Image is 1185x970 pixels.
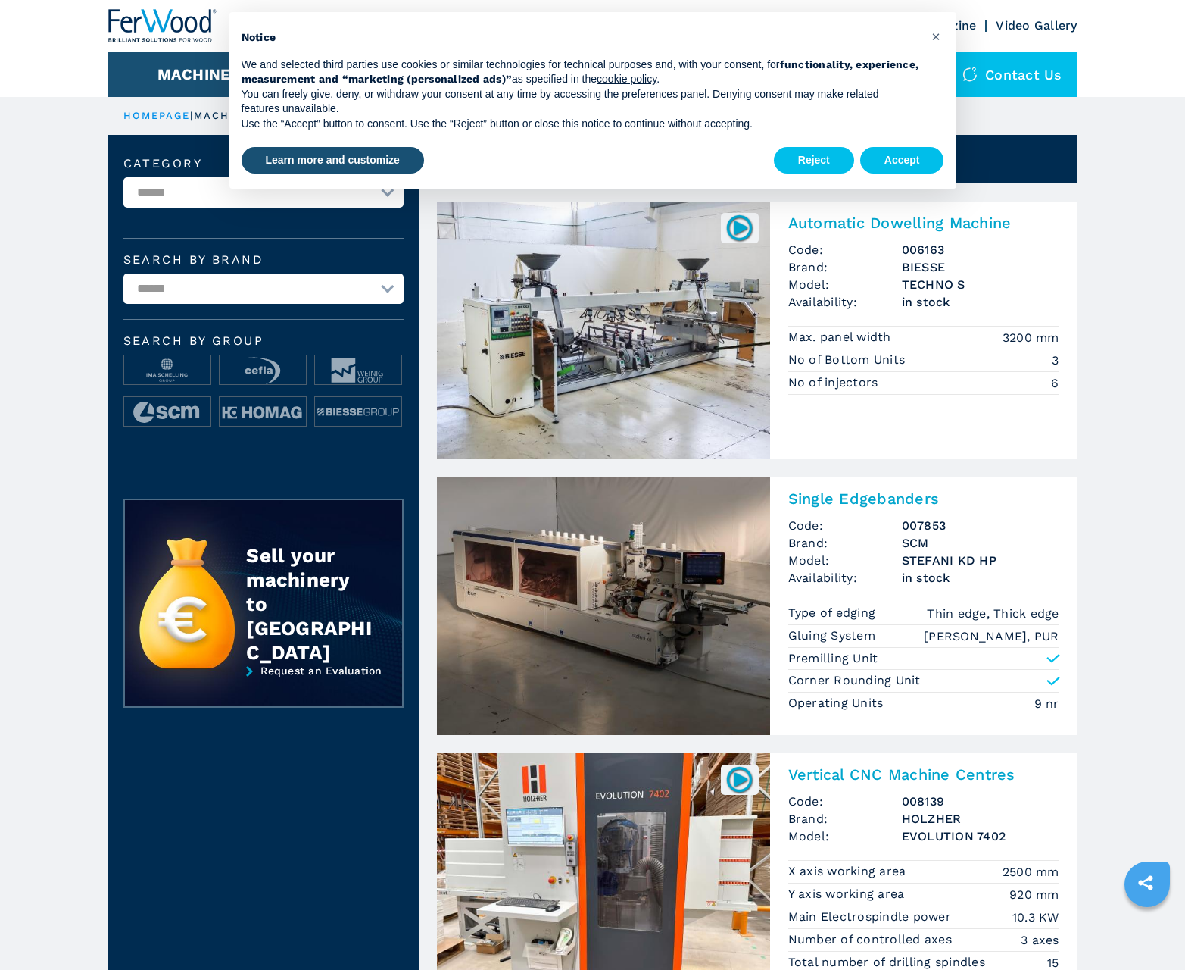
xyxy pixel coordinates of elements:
h3: SCM [902,534,1059,552]
img: image [315,355,401,386]
img: Contact us [962,67,978,82]
a: Automatic Dowelling Machine BIESSE TECHNO S006163Automatic Dowelling MachineCode:006163Brand:BIES... [437,202,1077,459]
img: image [124,397,210,427]
span: Brand: [788,534,902,552]
a: Request an Evaluation [123,665,404,719]
span: Model: [788,828,902,845]
p: Operating Units [788,695,887,712]
em: Thin edge, Thick edge [927,605,1059,622]
img: 006163 [725,213,754,242]
img: Ferwood [108,9,217,42]
span: Model: [788,276,902,293]
h2: Automatic Dowelling Machine [788,214,1059,232]
a: sharethis [1127,864,1165,902]
div: Contact us [947,52,1077,97]
button: Machines [157,65,241,83]
span: Model: [788,552,902,569]
p: Main Electrospindle power [788,909,956,925]
p: Number of controlled axes [788,931,956,948]
h3: EVOLUTION 7402 [902,828,1059,845]
img: image [220,355,306,386]
button: Learn more and customize [242,147,424,174]
label: Search by brand [123,254,404,266]
p: X axis working area [788,863,910,880]
a: Single Edgebanders SCM STEFANI KD HPSingle EdgebandersCode:007853Brand:SCMModel:STEFANI KD HPAvai... [437,477,1077,735]
em: [PERSON_NAME], PUR [924,627,1059,645]
iframe: Chat [1121,902,1174,959]
span: Brand: [788,810,902,828]
button: Reject [774,147,854,174]
img: Single Edgebanders SCM STEFANI KD HP [437,477,770,735]
p: machines [194,109,259,123]
em: 3 axes [1021,931,1059,949]
span: Brand: [788,258,902,276]
em: 9 nr [1034,695,1059,712]
img: image [124,355,210,386]
span: | [190,110,193,121]
h3: STEFANI KD HP [902,552,1059,569]
button: Close this notice [925,24,949,48]
div: Sell your machinery to [GEOGRAPHIC_DATA] [246,543,372,665]
h3: 006163 [902,241,1059,258]
h3: TECHNO S [902,276,1059,293]
span: in stock [902,293,1059,311]
h2: Single Edgebanders [788,490,1059,508]
p: Gluing System [788,627,880,644]
p: Corner Rounding Unit [788,672,921,689]
span: × [931,27,940,45]
img: image [315,397,401,427]
label: Category [123,158,404,170]
span: Code: [788,241,902,258]
p: You can freely give, deny, or withdraw your consent at any time by accessing the preferences pane... [242,87,920,117]
span: Code: [788,517,902,534]
em: 10.3 KW [1012,909,1059,926]
p: No of Bottom Units [788,352,909,368]
p: Premilling Unit [788,650,878,667]
p: We and selected third parties use cookies or similar technologies for technical purposes and, wit... [242,58,920,87]
h3: BIESSE [902,258,1059,276]
p: Y axis working area [788,886,909,903]
em: 2500 mm [1003,863,1059,881]
a: HOMEPAGE [123,110,191,121]
span: Availability: [788,293,902,311]
a: Video Gallery [996,18,1077,33]
p: Max. panel width [788,329,895,346]
em: 3200 mm [1003,329,1059,346]
p: Use the “Accept” button to consent. Use the “Reject” button or close this notice to continue with... [242,117,920,132]
p: No of injectors [788,374,882,391]
img: image [220,397,306,427]
span: Search by group [123,335,404,347]
h3: HOLZHER [902,810,1059,828]
h3: 008139 [902,793,1059,810]
em: 3 [1052,352,1059,369]
button: Accept [860,147,944,174]
span: Availability: [788,569,902,587]
p: Type of edging [788,605,880,621]
img: 008139 [725,765,754,794]
h2: Vertical CNC Machine Centres [788,765,1059,784]
h3: 007853 [902,517,1059,534]
em: 920 mm [1009,886,1059,903]
span: Code: [788,793,902,810]
span: in stock [902,569,1059,587]
a: cookie policy [597,73,656,85]
img: Automatic Dowelling Machine BIESSE TECHNO S [437,202,770,459]
em: 6 [1051,374,1059,392]
h2: Notice [242,30,920,45]
strong: functionality, experience, measurement and “marketing (personalized ads)” [242,58,919,86]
